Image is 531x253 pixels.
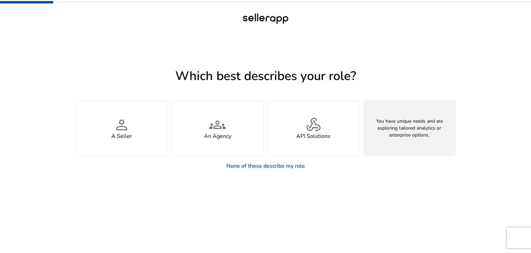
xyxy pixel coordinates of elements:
[111,133,132,140] h4: A Seller
[305,116,322,133] span: webhook
[267,100,360,156] button: webhookAPI Solutions
[363,100,456,156] button: You have unique needs and are exploring tailored analytics or enterprise options.
[209,116,226,133] span: groups
[204,133,231,140] h4: An Agency
[221,159,310,173] a: None of these describe my role
[75,69,456,84] h1: Which best describes your role?
[296,133,330,140] h4: API Solutions
[171,100,264,156] button: groupsAn Agency
[113,116,130,133] span: person
[75,100,168,156] button: personA Seller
